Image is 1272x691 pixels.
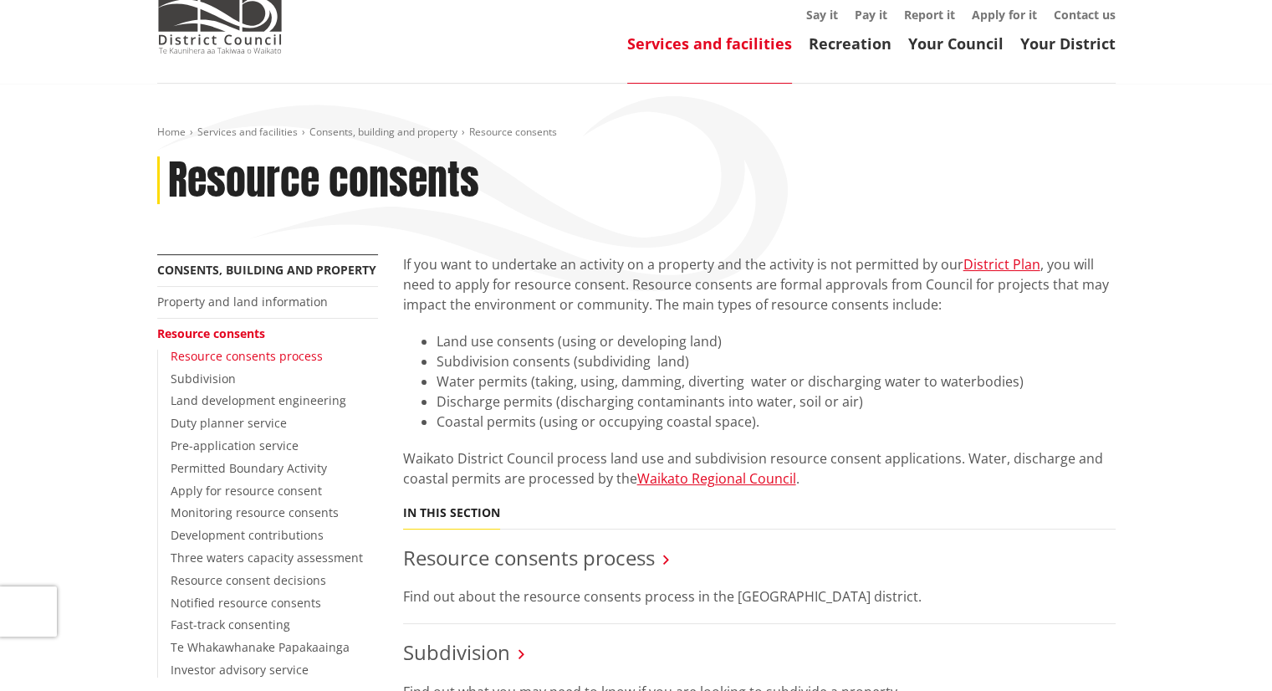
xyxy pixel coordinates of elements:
[157,325,265,341] a: Resource consents
[637,469,796,488] a: Waikato Regional Council
[171,572,326,588] a: Resource consent decisions
[171,371,236,386] a: Subdivision
[904,7,955,23] a: Report it
[403,544,655,571] a: Resource consents process
[403,506,500,520] h5: In this section
[1195,621,1255,681] iframe: Messenger Launcher
[171,483,322,499] a: Apply for resource consent
[171,595,321,611] a: Notified resource consents
[437,331,1116,351] li: Land use consents (using or developing land)​
[171,527,324,543] a: Development contributions
[1020,33,1116,54] a: Your District
[437,412,1116,432] li: Coastal permits (using or occupying coastal space).​
[437,371,1116,392] li: Water permits (taking, using, damming, diverting water or discharging water to waterbodies)​
[157,125,186,139] a: Home
[171,504,339,520] a: Monitoring resource consents
[171,617,290,632] a: Fast-track consenting
[1054,7,1116,23] a: Contact us
[469,125,557,139] span: Resource consents
[908,33,1004,54] a: Your Council
[157,125,1116,140] nav: breadcrumb
[809,33,891,54] a: Recreation
[963,255,1040,274] a: District Plan
[403,254,1116,315] p: If you want to undertake an activity on a property and the activity is not permitted by our , you...
[437,392,1116,412] li: Discharge permits (discharging contaminants into water, soil or air)​
[627,33,792,54] a: Services and facilities
[157,294,328,310] a: Property and land information
[171,392,346,408] a: Land development engineering
[309,125,457,139] a: Consents, building and property
[403,448,1116,489] p: Waikato District Council process land use and subdivision resource consent applications. Water, d...
[157,262,376,278] a: Consents, building and property
[171,662,309,678] a: Investor advisory service
[437,351,1116,371] li: Subdivision consents (subdividing land)​
[171,639,350,655] a: Te Whakawhanake Papakaainga
[171,348,323,364] a: Resource consents process
[171,438,299,453] a: Pre-application service
[972,7,1037,23] a: Apply for it
[171,460,327,476] a: Permitted Boundary Activity
[171,415,287,431] a: Duty planner service
[197,125,298,139] a: Services and facilities
[855,7,887,23] a: Pay it
[168,156,479,205] h1: Resource consents
[806,7,838,23] a: Say it
[403,638,510,666] a: Subdivision
[403,586,1116,607] p: Find out about the resource consents process in the [GEOGRAPHIC_DATA] district.
[171,550,363,566] a: Three waters capacity assessment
